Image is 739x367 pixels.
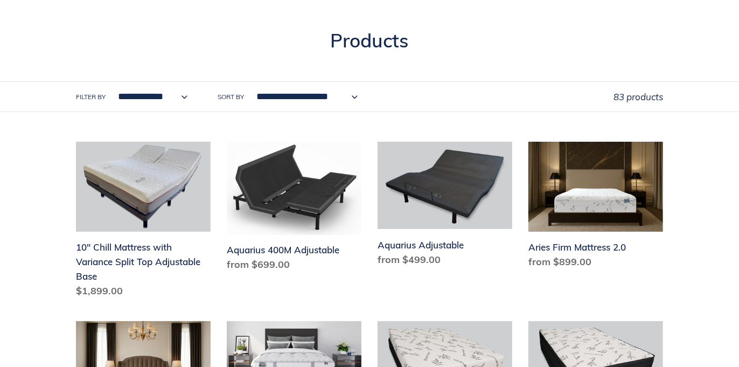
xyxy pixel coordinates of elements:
[76,92,106,102] label: Filter by
[76,142,211,302] a: 10" Chill Mattress with Variance Split Top Adjustable Base
[528,142,663,273] a: Aries Firm Mattress 2.0
[227,142,361,276] a: Aquarius 400M Adjustable
[218,92,244,102] label: Sort by
[613,91,663,102] span: 83 products
[378,142,512,271] a: Aquarius Adjustable
[331,29,409,52] span: Products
